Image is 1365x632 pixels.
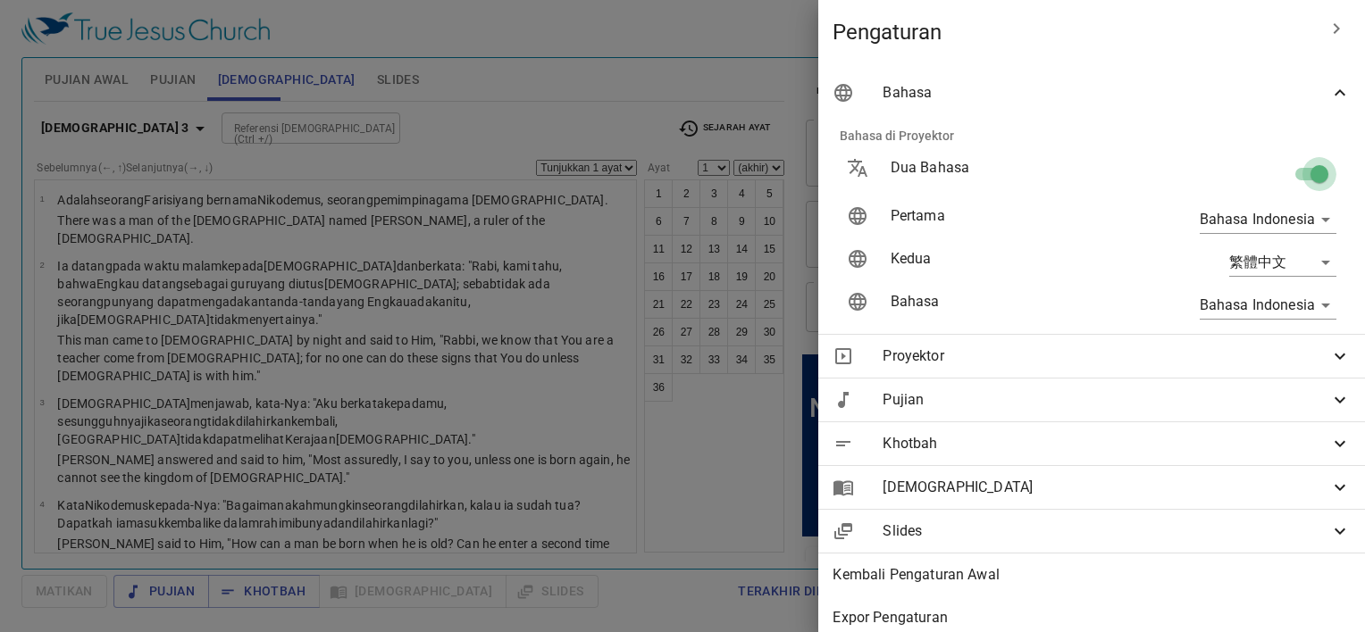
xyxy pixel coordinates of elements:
span: Khotbah [883,433,1329,454]
p: Kedua [891,248,1121,270]
div: Proyektor [818,335,1365,378]
div: Bahasa [818,71,1365,114]
div: 繁體中文 [1229,248,1336,277]
div: Bahasa Indonesia [1200,205,1336,234]
span: Kembali Pengaturan Awal [833,564,1351,586]
div: Slides [818,510,1365,553]
span: Pujian [883,389,1329,411]
div: Nggak Harus Sempurna, Tapi Harus Peduli [7,42,296,103]
p: Pujian 詩 [339,76,383,88]
p: Bahasa [891,291,1121,312]
span: Pengaturan [833,18,1315,46]
div: [DEMOGRAPHIC_DATA] [818,466,1365,509]
p: Pertama [891,205,1121,227]
p: Dua Bahasa [891,157,1121,179]
span: Expor Pengaturan [833,607,1351,628]
span: [DEMOGRAPHIC_DATA] [883,477,1329,498]
div: Khotbah [818,422,1365,465]
div: Pujian [818,378,1365,421]
span: Bahasa [883,82,1329,104]
div: Kembali Pengaturan Awal [818,553,1365,596]
li: 380 [347,93,376,113]
div: Bahasa Indonesia [1200,291,1336,320]
div: IBADAH SISWA [121,171,183,181]
span: Proyektor [883,345,1329,367]
span: Slides [883,520,1329,542]
li: Bahasa di Proyektor [825,114,1358,157]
